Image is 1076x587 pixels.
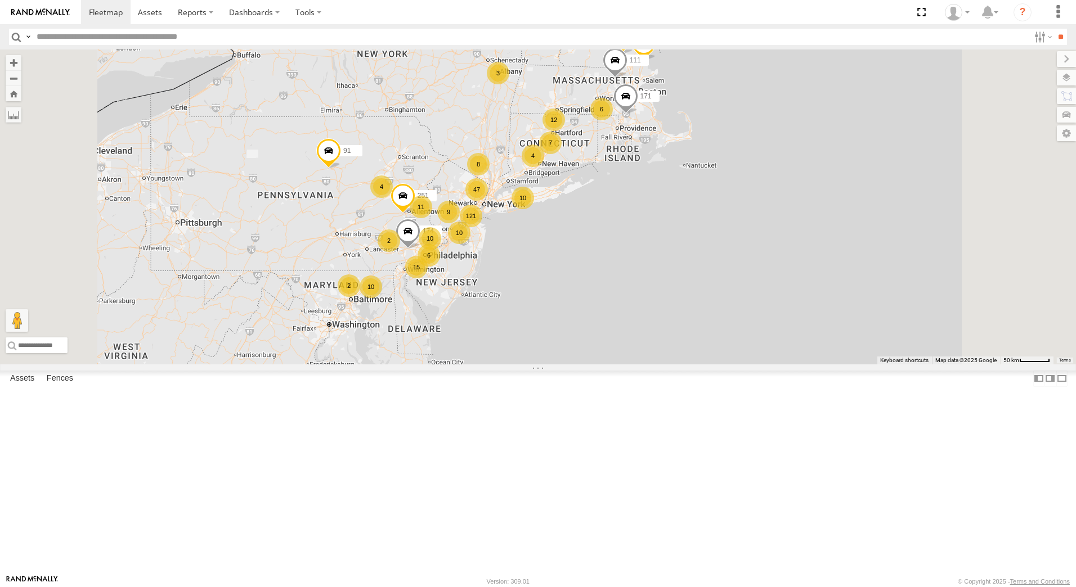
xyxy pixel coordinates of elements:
button: Zoom out [6,70,21,86]
a: Visit our Website [6,576,58,587]
div: 15 [405,256,428,278]
div: © Copyright 2025 - [958,578,1070,585]
div: 8 [467,153,490,175]
span: 171 [640,93,652,101]
button: Map Scale: 50 km per 51 pixels [1000,356,1053,364]
button: Zoom Home [6,86,21,101]
button: Drag Pegman onto the map to open Street View [6,309,28,332]
a: Terms and Conditions [1010,578,1070,585]
label: Search Query [24,29,33,45]
button: Zoom in [6,55,21,70]
span: 91 [343,147,351,155]
div: 10 [419,227,441,250]
div: 11 [410,196,432,218]
div: 4 [522,145,544,167]
div: 10 [360,276,382,298]
label: Search Filter Options [1030,29,1054,45]
i: ? [1014,3,1032,21]
div: 2 [338,274,360,297]
div: 9 [437,201,460,223]
div: 121 [460,205,482,227]
div: 6 [590,98,613,120]
div: 4 [370,175,393,198]
div: 3 [487,62,509,84]
span: Map data ©2025 Google [935,357,997,363]
span: 111 [630,56,641,64]
div: 7 [539,132,562,154]
img: rand-logo.svg [11,8,70,16]
div: Jay Meuse [941,4,974,21]
label: Hide Summary Table [1056,371,1068,387]
div: 2 [378,229,400,252]
label: Measure [6,107,21,123]
span: 251 [418,192,429,200]
span: 50 km [1003,357,1019,363]
div: 10 [512,187,534,209]
label: Dock Summary Table to the Right [1044,371,1056,387]
label: Dock Summary Table to the Left [1033,371,1044,387]
label: Map Settings [1057,125,1076,141]
button: Keyboard shortcuts [880,356,929,364]
div: 10 [448,222,470,244]
div: Version: 309.01 [487,578,530,585]
div: 47 [465,178,488,201]
label: Assets [5,371,40,386]
label: Fences [41,371,79,386]
div: 12 [543,109,565,131]
div: 6 [418,244,440,267]
a: Terms (opens in new tab) [1059,358,1071,363]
